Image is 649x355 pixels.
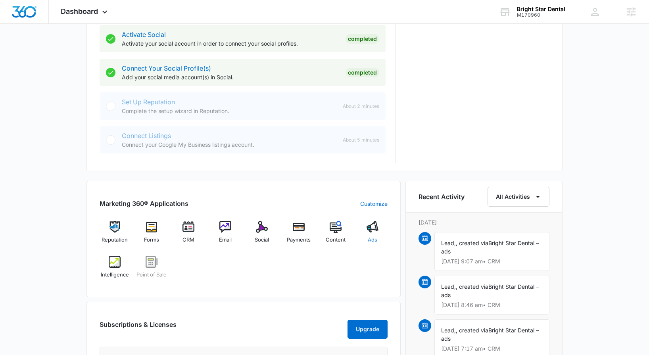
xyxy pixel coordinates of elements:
p: [DATE] 8:46 am • CRM [441,302,543,308]
a: Intelligence [100,256,130,284]
span: Ads [368,236,377,244]
p: [DATE] 9:07 am • CRM [441,259,543,264]
div: Completed [346,68,379,77]
a: Customize [360,200,388,208]
div: account name [517,6,565,12]
a: Reputation [100,221,130,249]
a: Activate Social [122,31,166,38]
span: CRM [182,236,194,244]
a: Email [210,221,240,249]
span: About 5 minutes [343,136,379,144]
h2: Marketing 360® Applications [100,199,188,208]
span: Payments [287,236,311,244]
span: Lead, [441,327,456,334]
span: Forms [144,236,159,244]
a: Content [321,221,351,249]
span: About 2 minutes [343,103,379,110]
span: , created via [456,327,488,334]
div: Completed [346,34,379,44]
h6: Recent Activity [419,192,465,201]
a: CRM [173,221,204,249]
span: Point of Sale [136,271,167,279]
p: [DATE] 7:17 am • CRM [441,346,543,351]
span: Social [255,236,269,244]
a: Point of Sale [136,256,167,284]
p: Add your social media account(s) in Social. [122,73,339,81]
p: Activate your social account in order to connect your social profiles. [122,39,339,48]
p: Connect your Google My Business listings account. [122,140,336,149]
span: Lead, [441,283,456,290]
button: All Activities [488,187,549,207]
a: Ads [357,221,388,249]
div: account id [517,12,565,18]
span: Lead, [441,240,456,246]
span: Content [326,236,346,244]
span: Bright Star Dental – ads [441,240,539,255]
p: [DATE] [419,218,549,226]
span: , created via [456,283,488,290]
p: Complete the setup wizard in Reputation. [122,107,336,115]
span: Dashboard [61,7,98,15]
a: Connect Your Social Profile(s) [122,64,211,72]
span: Reputation [102,236,128,244]
a: Payments [284,221,314,249]
span: Intelligence [101,271,129,279]
a: Social [247,221,277,249]
span: Bright Star Dental – ads [441,283,539,298]
span: Email [219,236,232,244]
span: , created via [456,240,488,246]
span: Bright Star Dental – ads [441,327,539,342]
a: Forms [136,221,167,249]
h2: Subscriptions & Licenses [100,320,177,336]
button: Upgrade [348,320,388,339]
